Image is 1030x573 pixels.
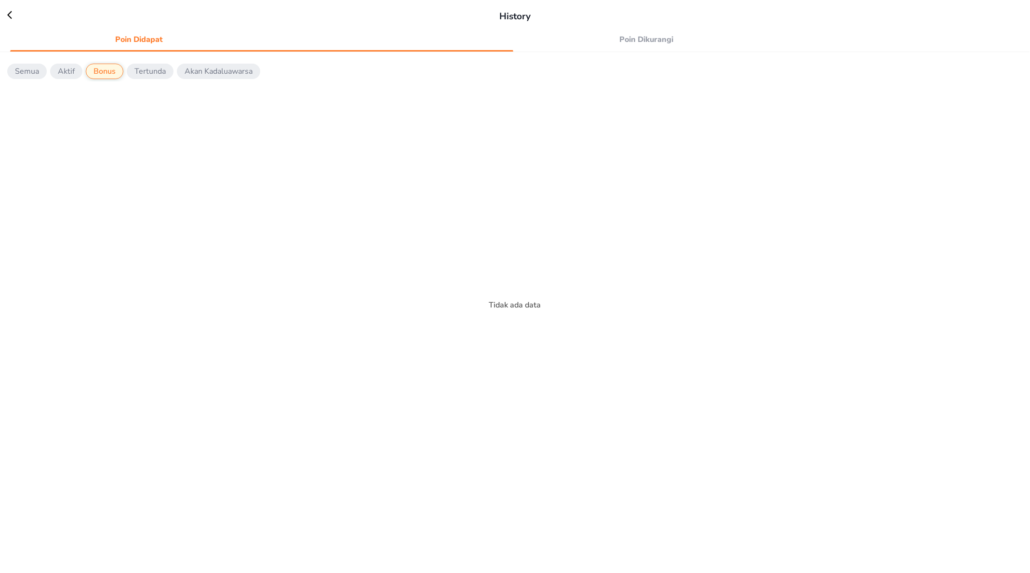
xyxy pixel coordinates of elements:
p: Tertunda [134,66,166,77]
button: Semua [7,64,47,79]
p: Semua [15,66,39,77]
button: Aktif [50,64,82,79]
p: Tidak ada data [489,299,541,311]
div: loyalty history tabs [7,28,1023,48]
button: Akan Kadaluawarsa [177,64,260,79]
p: History [499,10,531,24]
button: Bonus [86,64,123,79]
p: Aktif [58,66,75,77]
span: Poin Didapat [16,33,262,46]
a: Poin Dikurangi [518,31,1020,48]
span: Poin Dikurangi [524,33,770,46]
p: Bonus [94,66,116,77]
button: Tertunda [127,64,174,79]
a: Poin Didapat [10,31,512,48]
p: Akan Kadaluawarsa [185,66,253,77]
